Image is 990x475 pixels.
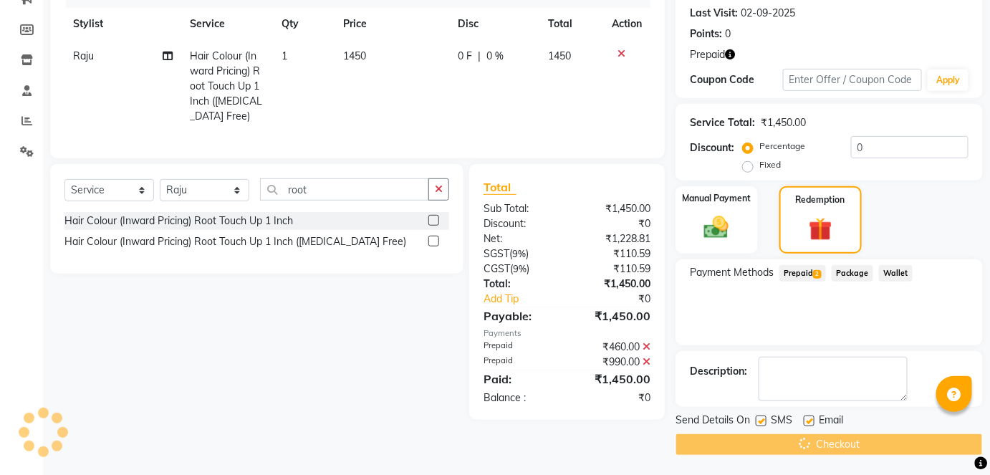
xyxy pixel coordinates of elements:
[759,158,781,171] label: Fixed
[603,8,650,40] th: Action
[567,340,661,355] div: ₹460.00
[473,201,567,216] div: Sub Total:
[473,390,567,406] div: Balance :
[473,307,567,325] div: Payable:
[813,270,821,279] span: 2
[473,231,567,246] div: Net:
[282,49,288,62] span: 1
[274,8,335,40] th: Qty
[567,355,661,370] div: ₹990.00
[802,215,840,244] img: _gift.svg
[73,49,94,62] span: Raju
[761,115,806,130] div: ₹1,450.00
[567,262,661,277] div: ₹110.59
[690,364,747,379] div: Description:
[343,49,366,62] span: 1450
[567,246,661,262] div: ₹110.59
[181,8,274,40] th: Service
[682,192,751,205] label: Manual Payment
[190,49,262,123] span: Hair Colour (Inward Pricing) Root Touch Up 1 Inch ([MEDICAL_DATA] Free)
[484,180,516,195] span: Total
[567,307,661,325] div: ₹1,450.00
[335,8,449,40] th: Price
[540,8,603,40] th: Total
[473,292,582,307] a: Add Tip
[928,69,969,91] button: Apply
[567,390,661,406] div: ₹0
[473,262,567,277] div: ( )
[690,115,755,130] div: Service Total:
[582,292,661,307] div: ₹0
[484,262,510,275] span: CGST
[567,370,661,388] div: ₹1,450.00
[567,277,661,292] div: ₹1,450.00
[567,216,661,231] div: ₹0
[832,265,873,282] span: Package
[676,413,750,431] span: Send Details On
[513,263,527,274] span: 9%
[879,265,913,282] span: Wallet
[473,370,567,388] div: Paid:
[741,6,795,21] div: 02-09-2025
[690,140,734,155] div: Discount:
[449,8,539,40] th: Disc
[64,234,406,249] div: Hair Colour (Inward Pricing) Root Touch Up 1 Inch ([MEDICAL_DATA] Free)
[458,49,472,64] span: 0 F
[486,49,504,64] span: 0 %
[759,140,805,153] label: Percentage
[567,231,661,246] div: ₹1,228.81
[690,47,725,62] span: Prepaid
[690,27,722,42] div: Points:
[819,413,843,431] span: Email
[690,265,774,280] span: Payment Methods
[64,8,181,40] th: Stylist
[478,49,481,64] span: |
[512,248,526,259] span: 9%
[260,178,429,201] input: Search or Scan
[779,265,826,282] span: Prepaid
[64,213,293,229] div: Hair Colour (Inward Pricing) Root Touch Up 1 Inch
[796,193,845,206] label: Redemption
[567,201,661,216] div: ₹1,450.00
[549,49,572,62] span: 1450
[473,340,567,355] div: Prepaid
[473,355,567,370] div: Prepaid
[473,216,567,231] div: Discount:
[690,6,738,21] div: Last Visit:
[690,72,783,87] div: Coupon Code
[696,213,736,242] img: _cash.svg
[771,413,792,431] span: SMS
[473,277,567,292] div: Total:
[484,327,650,340] div: Payments
[725,27,731,42] div: 0
[783,69,923,91] input: Enter Offer / Coupon Code
[484,247,509,260] span: SGST
[473,246,567,262] div: ( )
